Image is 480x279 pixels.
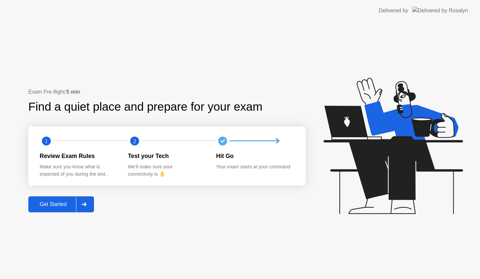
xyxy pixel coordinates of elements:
button: Get Started [28,196,94,212]
text: 2 [133,138,136,144]
div: Review Exam Rules [40,152,117,160]
div: Exam Pre-flight: [28,88,306,96]
b: 5 min [66,89,80,95]
div: Make sure you know what is expected of you during the test. [40,163,117,178]
div: Hit Go [216,152,294,160]
div: Test your Tech [128,152,206,160]
div: Get Started [30,201,76,207]
div: Delivered by [379,7,408,15]
div: Your exam starts at your command [216,163,294,171]
div: Find a quiet place and prepare for your exam [28,98,263,116]
text: 1 [45,138,48,144]
img: Delivered by Rosalyn [412,7,468,14]
div: We’ll make sure your connectivity is 👌 [128,163,206,178]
